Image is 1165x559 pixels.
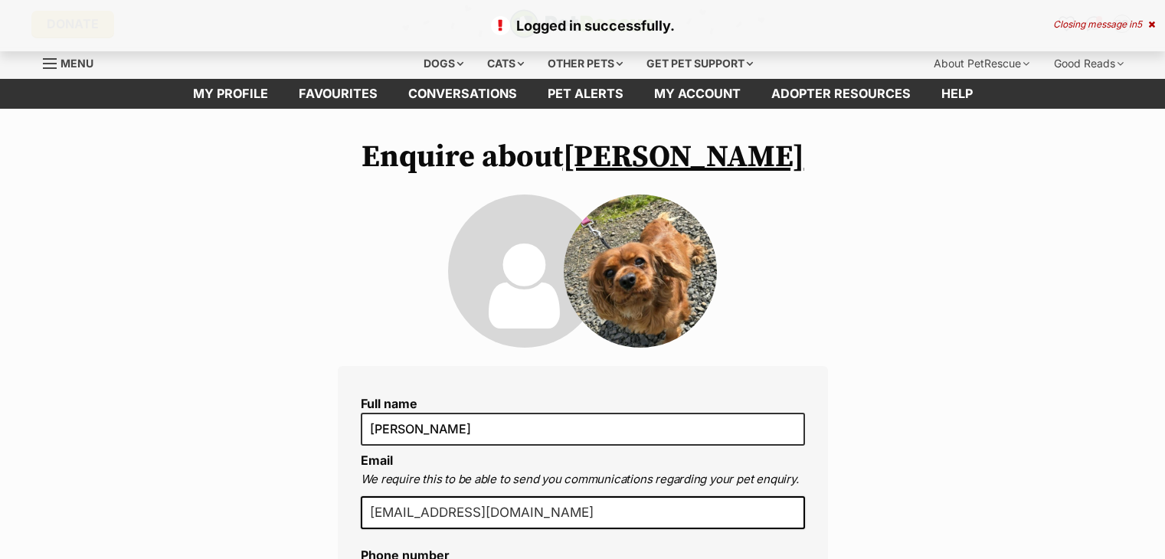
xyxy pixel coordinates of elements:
[639,79,756,109] a: My account
[1043,48,1134,79] div: Good Reads
[361,453,393,468] label: Email
[361,471,805,489] p: We require this to be able to send you communications regarding your pet enquiry.
[178,79,283,109] a: My profile
[43,48,104,76] a: Menu
[563,138,804,176] a: [PERSON_NAME]
[61,57,93,70] span: Menu
[283,79,393,109] a: Favourites
[532,79,639,109] a: Pet alerts
[413,48,474,79] div: Dogs
[476,48,535,79] div: Cats
[361,397,805,410] label: Full name
[393,79,532,109] a: conversations
[338,139,828,175] h1: Enquire about
[564,195,717,348] img: Lizzie
[361,413,805,445] input: E.g. Jimmy Chew
[537,48,633,79] div: Other pets
[923,48,1040,79] div: About PetRescue
[636,48,764,79] div: Get pet support
[926,79,988,109] a: Help
[756,79,926,109] a: Adopter resources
